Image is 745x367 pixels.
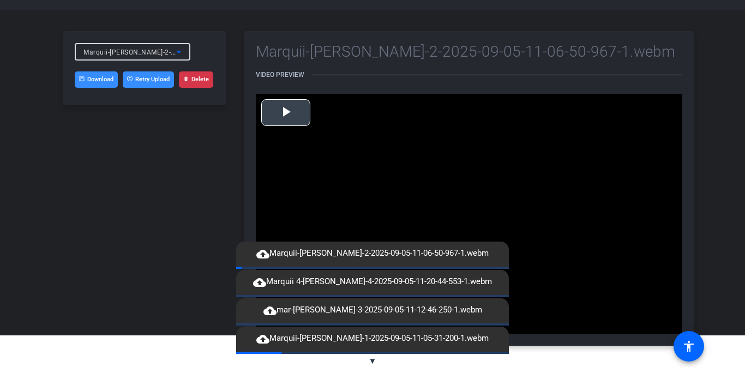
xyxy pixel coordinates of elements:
mat-icon: cloud_upload [256,333,269,346]
button: Retry Upload [123,71,174,88]
mat-icon: cloud_upload [253,276,266,289]
mat-icon: cloud_upload [256,248,269,261]
button: Play Video [261,99,310,126]
span: Marquii 4-[PERSON_NAME]-4-2025-09-05-11-20-44-553-1.webm [248,275,497,288]
span: Marquii-[PERSON_NAME]-1-2025-09-05-11-05-31-200-1.webm [251,332,494,345]
button: Delete [179,71,213,88]
span: Marquii-[PERSON_NAME]-2-2025-09-05-11-06-50-967-1.webm [251,247,494,260]
span: Marquii-[PERSON_NAME]-2-2025-09-05-11-06-50-967-1.webm [83,47,279,56]
h3: Video Preview [256,71,682,79]
span: ▼ [369,356,377,366]
mat-icon: accessibility [682,340,695,353]
h2: Marquii-[PERSON_NAME]-2-2025-09-05-11-06-50-967-1.webm [256,43,682,61]
a: Download [75,71,118,88]
mat-icon: cloud_upload [263,304,277,317]
span: mar-[PERSON_NAME]-3-2025-09-05-11-12-46-250-1.webm [258,304,488,317]
div: Video Player [256,94,682,334]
